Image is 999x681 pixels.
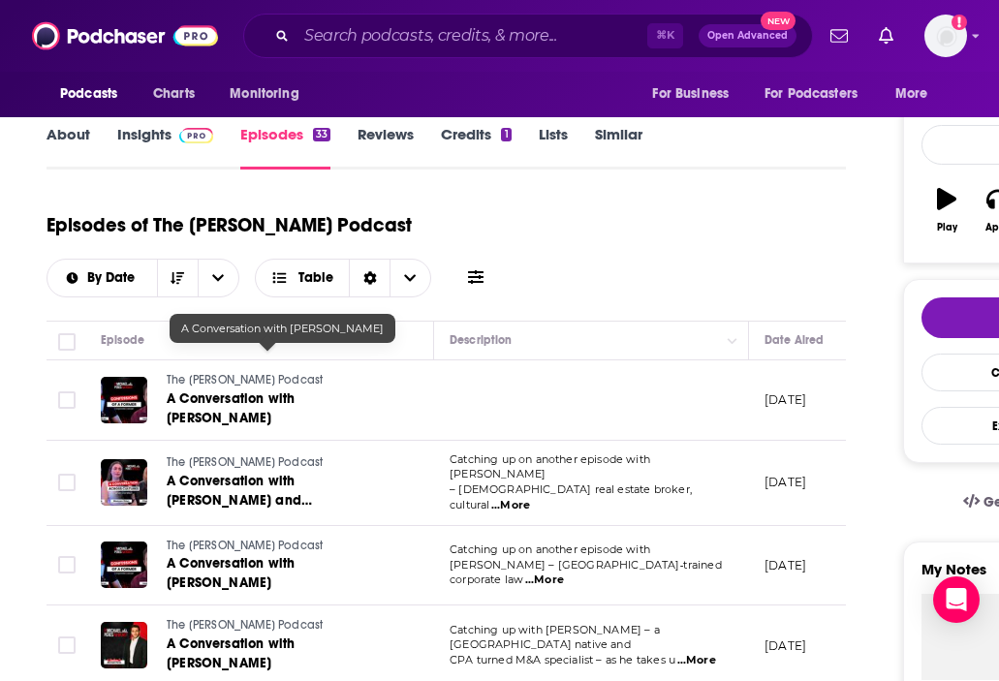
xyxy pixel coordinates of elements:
span: More [895,80,928,108]
span: A Conversation with [PERSON_NAME] [167,555,295,591]
span: Toggle select row [58,391,76,409]
span: Toggle select row [58,474,76,491]
a: A Conversation with [PERSON_NAME] [167,389,399,428]
span: ...More [525,573,564,588]
a: The [PERSON_NAME] Podcast [167,617,399,635]
button: Play [921,175,972,245]
a: The [PERSON_NAME] Podcast [167,538,399,555]
button: open menu [752,76,886,112]
img: User Profile [924,15,967,57]
span: CPA turned M&A specialist – as he takes u [450,653,675,666]
span: For Business [652,80,729,108]
span: A Conversation with [PERSON_NAME] [167,390,295,426]
span: Catching up with [PERSON_NAME] – a [GEOGRAPHIC_DATA] native and [450,623,660,652]
h1: Episodes of The [PERSON_NAME] Podcast [47,213,412,237]
span: By Date [87,271,141,285]
span: ⌘ K [647,23,683,48]
button: open menu [47,271,157,285]
a: About [47,125,90,170]
img: Podchaser Pro [179,128,213,143]
p: [DATE] [765,474,806,490]
button: open menu [47,76,142,112]
a: InsightsPodchaser Pro [117,125,213,170]
a: A Conversation with [PERSON_NAME] and [PERSON_NAME] [PERSON_NAME] [167,472,399,511]
span: For Podcasters [765,80,858,108]
p: [DATE] [765,391,806,408]
div: Search podcasts, credits, & more... [243,14,813,58]
button: Choose View [255,259,432,297]
img: Podchaser - Follow, Share and Rate Podcasts [32,17,218,54]
span: A Conversation with [PERSON_NAME] [167,635,295,671]
div: 33 [313,128,330,141]
span: Open Advanced [707,31,788,41]
div: Description [450,328,512,352]
div: Play [937,222,957,233]
div: Open Intercom Messenger [933,576,980,623]
a: Lists [539,125,568,170]
span: – [DEMOGRAPHIC_DATA] real estate broker, cultural [450,482,692,511]
a: Credits1 [441,125,511,170]
h2: Choose List sort [47,259,239,297]
span: The [PERSON_NAME] Podcast [167,618,323,632]
span: [PERSON_NAME] – [GEOGRAPHIC_DATA]‑trained corporate law [450,558,722,587]
span: ...More [491,498,530,513]
a: A Conversation with [PERSON_NAME] [167,635,399,673]
a: Similar [595,125,642,170]
button: Show profile menu [924,15,967,57]
div: Sort Direction [349,260,390,296]
span: Catching up on another episode with [450,542,650,556]
div: Date Aired [765,328,824,352]
a: Episodes33 [240,125,330,170]
p: [DATE] [765,557,806,573]
button: open menu [198,260,238,296]
span: A Conversation with [PERSON_NAME] and [PERSON_NAME] [PERSON_NAME] [167,473,381,528]
a: A Conversation with [PERSON_NAME] [167,554,399,593]
span: New [761,12,796,30]
svg: Add a profile image [952,15,967,30]
span: The [PERSON_NAME] Podcast [167,455,323,469]
span: The [PERSON_NAME] Podcast [167,373,323,387]
a: Reviews [358,125,414,170]
span: Monitoring [230,80,298,108]
span: A Conversation with [PERSON_NAME] [181,322,384,335]
span: Catching up on another episode with [PERSON_NAME] [450,452,650,481]
button: open menu [216,76,324,112]
a: Charts [140,76,206,112]
button: Sort Direction [157,260,198,296]
input: Search podcasts, credits, & more... [297,20,647,51]
button: Column Actions [721,329,744,353]
button: open menu [882,76,952,112]
div: Episode [101,328,144,352]
span: ...More [677,653,716,668]
p: [DATE] [765,637,806,654]
span: Toggle select row [58,556,76,573]
span: Logged in as weareheadstart [924,15,967,57]
button: open menu [639,76,753,112]
a: Show notifications dropdown [823,19,856,52]
button: Open AdvancedNew [699,24,796,47]
a: Show notifications dropdown [871,19,901,52]
span: Podcasts [60,80,117,108]
span: Toggle select row [58,636,76,654]
span: The [PERSON_NAME] Podcast [167,539,323,552]
div: 1 [501,128,511,141]
a: The [PERSON_NAME] Podcast [167,454,399,472]
span: Charts [153,80,195,108]
a: The [PERSON_NAME] Podcast [167,372,399,389]
span: Table [298,271,333,285]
